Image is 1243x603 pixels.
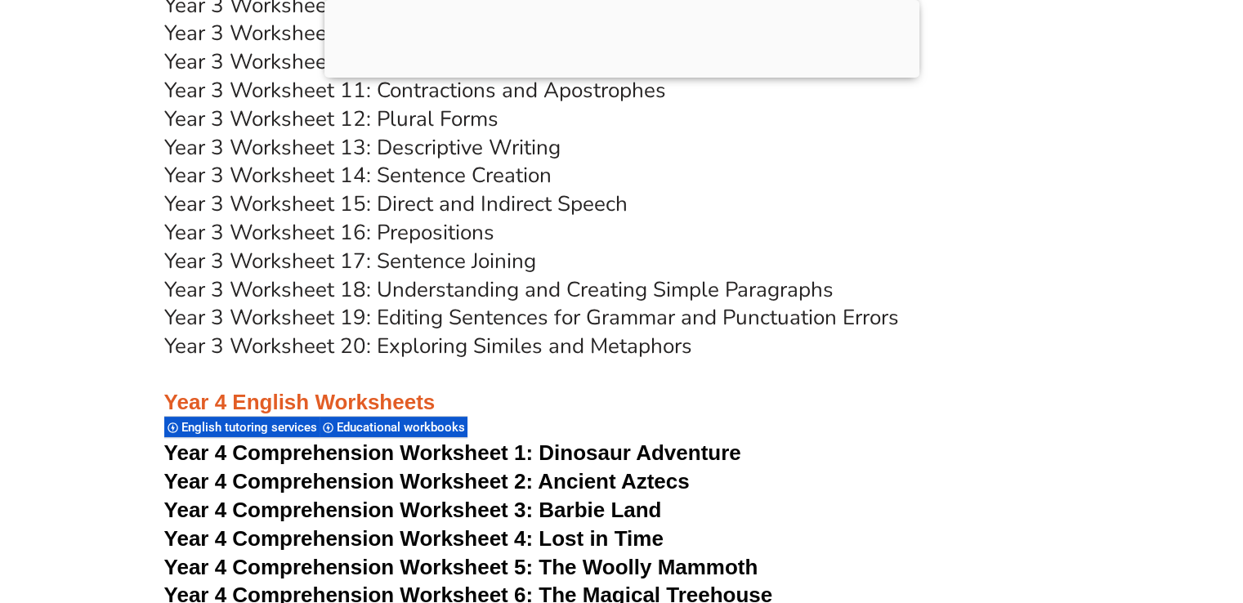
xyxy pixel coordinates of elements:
[164,416,320,438] div: English tutoring services
[164,303,899,332] a: Year 3 Worksheet 19: Editing Sentences for Grammar and Punctuation Errors
[181,420,322,435] span: English tutoring services
[164,555,758,579] a: Year 4 Comprehension Worksheet 5: The Woolly Mammoth
[320,416,467,438] div: Educational workbooks
[164,47,669,76] a: Year 3 Worksheet 10: Using Capital Letters Correctly
[164,76,666,105] a: Year 3 Worksheet 11: Contractions and Apostrophes
[971,419,1243,603] iframe: Chat Widget
[164,218,494,247] a: Year 3 Worksheet 16: Prepositions
[164,19,542,47] a: Year 3 Worksheet 9: Punctuation Marks
[164,190,628,218] a: Year 3 Worksheet 15: Direct and Indirect Speech
[539,440,740,465] span: Dinosaur Adventure
[337,420,470,435] span: Educational workbooks
[164,332,692,360] a: Year 3 Worksheet 20: Exploring Similes and Metaphors
[164,275,834,304] a: Year 3 Worksheet 18: Understanding and Creating Simple Paragraphs
[164,440,534,465] span: Year 4 Comprehension Worksheet 1:
[164,247,536,275] a: Year 3 Worksheet 17: Sentence Joining
[164,469,690,494] a: Year 4 Comprehension Worksheet 2: Ancient Aztecs
[164,161,552,190] a: Year 3 Worksheet 14: Sentence Creation
[164,498,662,522] a: Year 4 Comprehension Worksheet 3: Barbie Land
[164,440,741,465] a: Year 4 Comprehension Worksheet 1: Dinosaur Adventure
[164,133,561,162] a: Year 3 Worksheet 13: Descriptive Writing
[164,361,1080,417] h3: Year 4 English Worksheets
[164,105,499,133] a: Year 3 Worksheet 12: Plural Forms
[164,526,664,551] a: Year 4 Comprehension Worksheet 4: Lost in Time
